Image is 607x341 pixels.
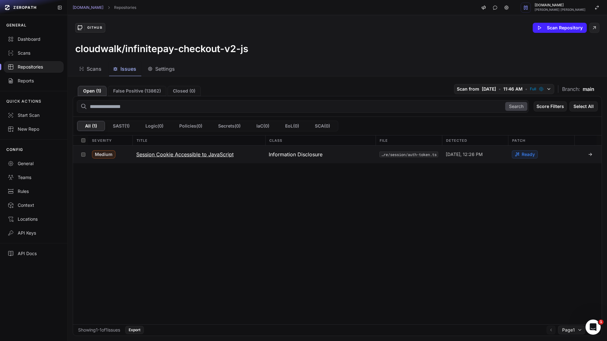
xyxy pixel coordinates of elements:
span: [DATE] [482,86,496,92]
button: Search [505,102,527,111]
button: Scan from [DATE] • 11:46 AM • Full [454,84,554,94]
button: EoL(0) [277,121,307,131]
div: API Keys [8,230,60,236]
p: QUICK ACTIONS [6,99,42,104]
div: Rules [8,188,60,194]
p: GENERAL [6,23,27,28]
div: Locations [8,216,60,222]
div: Patch [508,135,574,145]
span: 11:46 AM [503,86,523,92]
svg: chevron right, [107,5,111,10]
span: Settings [155,65,175,73]
a: ZEROPATH [3,3,52,13]
iframe: Intercom live chat [586,320,601,335]
button: SAST(1) [105,121,138,131]
span: Information Disclosure [269,151,322,158]
button: SCA(0) [307,121,338,131]
button: Select All [569,101,598,111]
div: Start Scan [8,112,60,118]
button: False Positive (13862) [108,86,166,96]
button: src/utils/store/session/auth-token.ts [379,152,438,157]
span: Scans [87,65,101,73]
span: [DATE], 12:26 PM [446,151,483,158]
div: Scans [8,50,60,56]
span: [PERSON_NAME] [PERSON_NAME] [535,8,586,11]
div: Showing 1 - 1 of 1 issues [78,327,120,333]
button: IaC(0) [248,121,277,131]
button: Session Cookie Accessible to JavaScript [132,146,265,163]
span: • [525,86,527,92]
div: API Docs [8,250,60,257]
div: New Repo [8,126,60,132]
div: Dashboard [8,36,60,42]
span: main [583,85,594,93]
span: ZEROPATH [13,5,37,10]
p: CONFIG [6,147,23,152]
span: 1 [598,320,604,325]
div: Title [132,135,265,145]
div: Reports [8,78,60,84]
div: Teams [8,174,60,181]
div: Context [8,202,60,208]
button: Secrets(0) [210,121,248,131]
h3: cloudwalk/infinitepay-checkout-v2-js [75,43,248,54]
nav: breadcrumb [73,5,136,10]
div: Medium Session Cookie Accessible to JavaScript Information Disclosure src/utils/store/session/aut... [73,146,602,163]
span: Full [530,87,536,92]
button: Policies(0) [171,121,210,131]
button: Export [125,326,144,334]
div: Repositories [8,64,60,70]
div: File [376,135,442,145]
span: Ready [522,151,535,158]
div: Class [265,135,376,145]
button: Scan Repository [533,23,587,33]
span: • [499,86,501,92]
div: General [8,160,60,167]
span: Page 1 [562,327,575,333]
div: Detected [442,135,508,145]
span: Medium [92,150,115,159]
button: Open (1) [78,86,107,96]
button: Score Filters [534,101,567,111]
span: Scan from [457,86,479,92]
h3: Session Cookie Accessible to JavaScript [136,151,234,158]
a: Repositories [114,5,136,10]
button: Page1 [558,326,585,334]
a: [DOMAIN_NAME] [73,5,103,10]
span: [DOMAIN_NAME] [535,3,586,7]
span: Branch: [562,85,580,93]
button: Logic(0) [138,121,171,131]
span: Issues [120,65,136,73]
button: Closed (0) [168,86,201,96]
div: GitHub [84,25,105,31]
div: Severity [88,135,132,145]
button: All (1) [77,121,105,131]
